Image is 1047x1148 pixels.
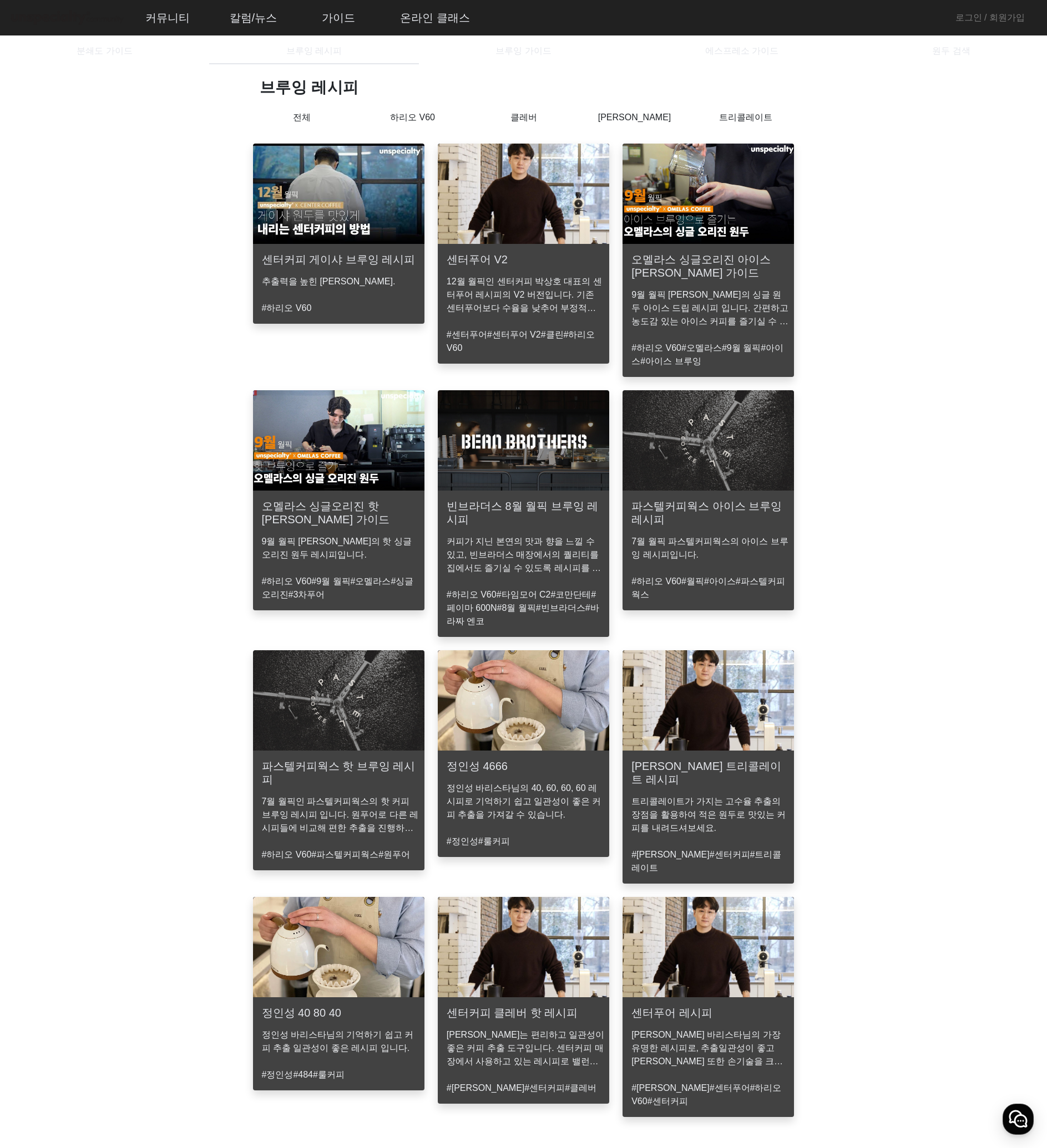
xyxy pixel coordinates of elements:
img: logo [9,8,125,28]
a: 센터푸어 V212월 월픽인 센터커피 박상호 대표의 센터푸어 레시피의 V2 버전입니다. 기존 센터푸어보다 수율을 낮추어 부정적인 맛이 억제되었습니다.#센터푸어#센터푸어 V2#클... [431,144,616,377]
h3: 센터커피 클레버 핫 레시피 [447,1006,578,1019]
p: 7월 월픽인 파스텔커피웍스의 핫 커피 브루잉 레시피 입니다. 원푸어로 다른 레시피들에 비교해 편한 추출을 진행하실 수 있습니다. [262,795,420,835]
a: 칼럼/뉴스 [221,3,286,33]
a: #오멜라스 [681,343,722,353]
p: 정인성 바리스타님의 40, 60, 60, 60 레시피로 기억하기 쉽고 일관성이 좋은 커피 추출을 가져갈 수 있습니다. [447,782,605,822]
p: 트리콜레이트가 가지는 고수율 추출의 장점을 활용하여 적은 원두로 맛있는 커피를 내려드셔보세요. [631,795,790,835]
a: #클린 [541,330,564,339]
a: #하리오 V60 [447,590,497,599]
h3: 오멜라스 싱글오리진 핫 [PERSON_NAME] 가이드 [262,499,416,526]
span: 분쇄도 가이드 [77,47,132,55]
p: 12월 월픽인 센터커피 박상호 대표의 센터푸어 레시피의 V2 버전입니다. 기존 센터푸어보다 수율을 낮추어 부정적인 맛이 억제되었습니다. [447,275,605,315]
a: #아이스 브루잉 [640,356,701,366]
a: #센터푸어 [710,1083,750,1093]
a: #룰커피 [478,836,510,846]
a: 커뮤니티 [136,3,199,33]
a: 오멜라스 싱글오리진 핫 [PERSON_NAME] 가이드9월 월픽 [PERSON_NAME]의 핫 싱글오리진 원두 레시피입니다.#하리오 V60#9월 월픽#오멜라스#싱글오리진#3차푸어 [246,390,431,637]
a: #코만단테 [550,590,591,599]
a: #하리오 V60 [631,343,681,353]
p: 트리콜레이트 [690,111,801,124]
p: 9월 월픽 [PERSON_NAME]의 핫 싱글오리진 원두 레시피입니다. [262,535,420,562]
h3: [PERSON_NAME] 트리콜레이트 레시피 [631,759,785,786]
a: #오멜라스 [351,576,391,586]
h3: 센터푸어 레시피 [631,1006,712,1019]
h3: 정인성 4666 [447,759,508,773]
a: #3차푸어 [289,590,325,599]
a: 정인성 40 80 40정인성 바리스타님의 기억하기 쉽고 커피 추출 일관성이 좋은 레시피 입니다.#정인성#484#룰커피 [246,897,431,1117]
a: #하리오 V60 [262,576,312,586]
a: #9월 월픽 [311,576,350,586]
a: #센터푸어 V2 [487,330,541,339]
a: #[PERSON_NAME] [631,1083,709,1093]
a: #빈브라더스 [536,603,585,613]
a: #하리오 V60 [631,576,681,586]
a: #하리오 V60 [262,850,312,859]
a: #아이스 [704,576,736,586]
a: #센터커피 [710,850,750,859]
a: #[PERSON_NAME] [447,1083,524,1093]
p: 추출력을 높힌 [PERSON_NAME]. [262,275,420,288]
a: 파스텔커피웍스 아이스 브루잉 레시피7월 월픽 파스텔커피웍스의 아이스 브루잉 레시피입니다.#하리오 V60#월픽#아이스#파스텔커피웍스 [616,390,801,637]
p: 커피가 지닌 본연의 맛과 향을 느낄 수 있고, 빈브라더스 매장에서의 퀄리티를 집에서도 즐기실 수 있도록 레시피를 준비하였습니다. [447,535,605,575]
a: #타임모어 C2 [497,590,551,599]
p: [PERSON_NAME] [579,111,690,124]
a: #원푸어 [378,850,410,859]
p: 정인성 바리스타님의 기억하기 쉽고 커피 추출 일관성이 좋은 레시피 입니다. [262,1028,420,1055]
a: 정인성 4666정인성 바리스타님의 40, 60, 60, 60 레시피로 기억하기 쉽고 일관성이 좋은 커피 추출을 가져갈 수 있습니다.#정인성#룰커피 [431,650,616,884]
a: #하리오 V60 [631,1083,781,1106]
a: 설정 [143,351,213,379]
a: 빈브라더스 8월 월픽 브루잉 레시피커피가 지닌 본연의 맛과 향을 느낄 수 있고, 빈브라더스 매장에서의 퀄리티를 집에서도 즐기실 수 있도록 레시피를 준비하였습니다.#하리오 V6... [431,390,616,637]
h1: 브루잉 레시피 [260,78,801,98]
a: 센터푸어 레시피[PERSON_NAME] 바리스타님의 가장 유명한 레시피로, 추출일관성이 좋고 [PERSON_NAME] 또한 손기술을 크게 타지 않는 레시피입니다.#[PERSO... [616,897,801,1117]
a: 가이드 [313,3,364,33]
a: 대화 [73,351,143,379]
p: 하리오 V60 [357,111,468,124]
h3: 빈브라더스 8월 월픽 브루잉 레시피 [447,499,600,526]
p: [PERSON_NAME]는 편리하고 일관성이 좋은 커피 추출 도구입니다. 센터커피 매장에서 사용하고 있는 레시피로 밸런스가 훌륭한 커피를 추출해보세요. [447,1028,605,1068]
p: 클레버 [468,111,579,124]
a: 파스텔커피웍스 핫 브루잉 레시피7월 월픽인 파스텔커피웍스의 핫 커피 브루잉 레시피 입니다. 원푸어로 다른 레시피들에 비교해 편한 추출을 진행하실 수 있습니다.#하리오 V60#... [246,650,431,884]
a: 오멜라스 싱글오리진 아이스 [PERSON_NAME] 가이드9월 월픽 [PERSON_NAME]의 싱글 원두 아이스 드립 레시피 입니다. 간편하고 농도감 있는 아이스 커피를 즐기... [616,144,801,377]
a: #정인성 [447,836,478,846]
a: #8월 월픽 [497,603,536,613]
a: #9월 월픽 [722,343,761,353]
h3: 파스텔커피웍스 핫 브루잉 레시피 [262,759,416,786]
h3: 오멜라스 싱글오리진 아이스 [PERSON_NAME] 가이드 [631,253,785,279]
a: #파스텔커피웍스 [311,850,378,859]
a: #하리오 V60 [262,303,312,313]
span: 설정 [171,368,185,377]
a: 센터커피 게이샤 브루잉 레시피추출력을 높힌 [PERSON_NAME].#하리오 V60 [246,144,431,377]
a: 로그인 / 회원가입 [955,11,1025,24]
h3: 정인성 40 80 40 [262,1006,341,1019]
a: #센터커피 [524,1083,565,1093]
a: 온라인 클래스 [391,3,479,33]
a: [PERSON_NAME] 트리콜레이트 레시피트리콜레이트가 가지는 고수율 추출의 장점을 활용하여 적은 원두로 맛있는 커피를 내려드셔보세요.#[PERSON_NAME]#센터커피#트... [616,650,801,884]
span: 브루잉 레시피 [286,47,342,55]
span: 브루잉 가이드 [495,47,551,55]
span: 원두 검색 [932,47,970,55]
h3: 센터커피 게이샤 브루잉 레시피 [262,253,416,266]
a: 홈 [3,351,73,379]
a: #센터푸어 [447,330,487,339]
a: 센터커피 클레버 핫 레시피[PERSON_NAME]는 편리하고 일관성이 좋은 커피 추출 도구입니다. 센터커피 매장에서 사용하고 있는 레시피로 밸런스가 훌륭한 커피를 추출해보세요... [431,897,616,1117]
p: 7월 월픽 파스텔커피웍스의 아이스 브루잉 레시피입니다. [631,535,790,562]
a: #월픽 [681,576,704,586]
h3: 파스텔커피웍스 아이스 브루잉 레시피 [631,499,785,526]
h3: 센터푸어 V2 [447,253,508,266]
a: #센터커피 [648,1096,688,1106]
p: 전체 [246,111,357,130]
a: #484 [293,1070,313,1079]
span: 홈 [35,368,42,377]
span: 에스프레소 가이드 [705,47,778,55]
a: #룰커피 [313,1070,345,1079]
span: 대화 [102,369,115,377]
p: 9월 월픽 [PERSON_NAME]의 싱글 원두 아이스 드립 레시피 입니다. 간편하고 농도감 있는 아이스 커피를 즐기실 수 있습니다. [631,288,790,328]
p: [PERSON_NAME] 바리스타님의 가장 유명한 레시피로, 추출일관성이 좋고 [PERSON_NAME] 또한 손기술을 크게 타지 않는 레시피입니다. [631,1028,790,1068]
a: #클레버 [565,1083,596,1093]
a: #[PERSON_NAME] [631,850,709,859]
a: #정인성 [262,1070,294,1079]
